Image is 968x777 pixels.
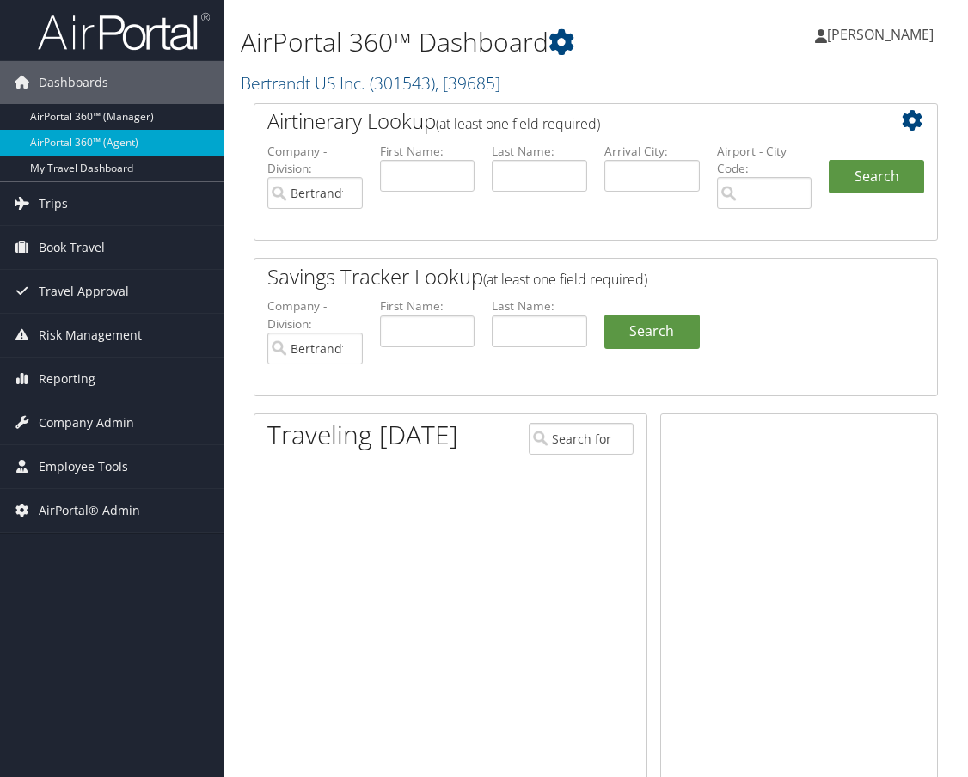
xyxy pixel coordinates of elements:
[829,160,924,194] button: Search
[267,297,363,333] label: Company - Division:
[380,143,475,160] label: First Name:
[492,143,587,160] label: Last Name:
[39,61,108,104] span: Dashboards
[435,71,500,95] span: , [ 39685 ]
[827,25,934,44] span: [PERSON_NAME]
[604,315,700,349] a: Search
[39,182,68,225] span: Trips
[39,226,105,269] span: Book Travel
[39,358,95,401] span: Reporting
[241,24,714,60] h1: AirPortal 360™ Dashboard
[492,297,587,315] label: Last Name:
[241,71,500,95] a: Bertrandt US Inc.
[267,143,363,178] label: Company - Division:
[604,143,700,160] label: Arrival City:
[267,107,867,136] h2: Airtinerary Lookup
[717,143,812,178] label: Airport - City Code:
[436,114,600,133] span: (at least one field required)
[529,423,634,455] input: Search for Traveler
[483,270,647,289] span: (at least one field required)
[267,333,363,364] input: search accounts
[39,270,129,313] span: Travel Approval
[380,297,475,315] label: First Name:
[39,314,142,357] span: Risk Management
[267,262,867,291] h2: Savings Tracker Lookup
[39,445,128,488] span: Employee Tools
[39,401,134,444] span: Company Admin
[267,417,458,453] h1: Traveling [DATE]
[370,71,435,95] span: ( 301543 )
[38,11,210,52] img: airportal-logo.png
[39,489,140,532] span: AirPortal® Admin
[815,9,951,60] a: [PERSON_NAME]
